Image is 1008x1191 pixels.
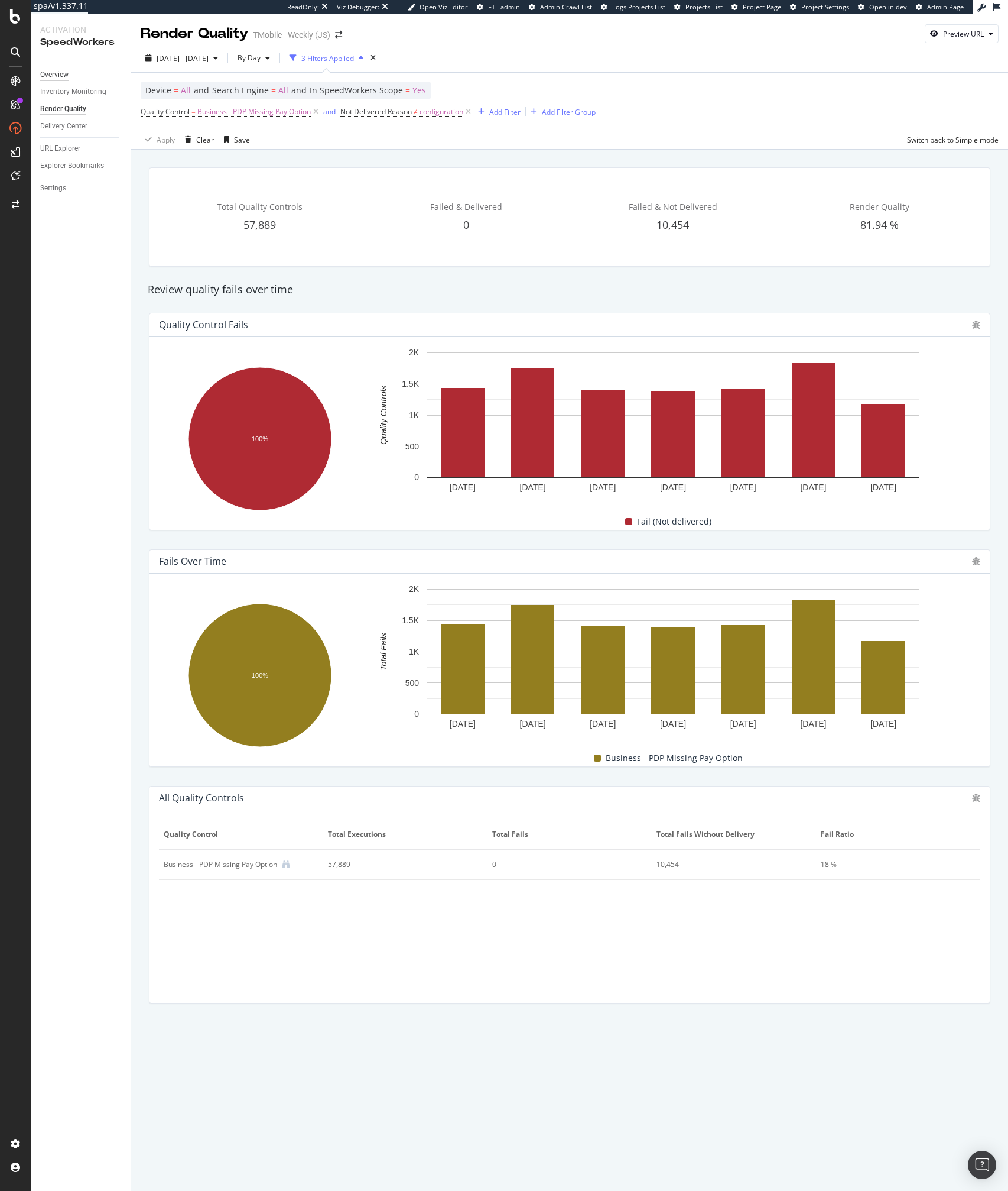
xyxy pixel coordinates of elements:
text: [DATE] [450,719,476,729]
text: [DATE] [660,483,686,492]
div: Settings [40,182,66,195]
button: Add Filter Group [526,105,596,119]
span: Admin Page [927,2,964,11]
div: All Quality Controls [159,792,244,804]
text: 0 [414,709,419,719]
text: [DATE] [520,719,546,729]
span: Project Page [743,2,781,11]
a: Render Quality [40,103,122,115]
text: [DATE] [590,719,616,729]
text: 500 [405,442,420,451]
text: [DATE] [870,719,896,729]
button: Preview URL [925,24,999,43]
div: Open Intercom Messenger [968,1151,996,1179]
span: 0 [463,218,469,232]
div: Switch back to Simple mode [907,135,999,145]
button: 3 Filters Applied [285,48,368,67]
text: 1.5K [402,616,419,625]
div: 18 % [821,859,960,870]
text: 0 [414,472,419,482]
div: Inventory Monitoring [40,86,106,98]
div: Quality Control Fails [159,319,248,331]
div: bug [972,557,980,565]
span: By Day [233,53,261,63]
span: Fail Ratio [821,829,973,840]
div: A chart. [159,598,361,757]
span: Quality Control [164,829,316,840]
button: and [323,106,336,117]
span: and [194,85,209,96]
div: Fails Over Time [159,555,226,567]
span: configuration [420,103,463,120]
div: Viz Debugger: [337,2,379,12]
span: 81.94 % [860,218,899,232]
span: = [191,106,196,116]
span: Fail (Not delivered) [637,514,711,529]
text: 1K [409,647,420,656]
a: URL Explorer [40,143,122,155]
div: URL Explorer [40,143,80,155]
a: Settings [40,182,122,195]
text: 100% [252,435,268,442]
div: Apply [157,135,175,145]
text: [DATE] [800,719,826,729]
a: Explorer Bookmarks [40,160,122,172]
span: Render Quality [850,201,909,212]
button: [DATE] - [DATE] [141,48,223,67]
div: A chart. [159,361,361,520]
button: Clear [180,130,214,149]
a: Inventory Monitoring [40,86,122,98]
span: 10,454 [656,218,689,232]
text: [DATE] [590,483,616,492]
a: Overview [40,69,122,81]
svg: A chart. [366,583,980,740]
span: Total Fails [492,829,644,840]
span: [DATE] - [DATE] [157,53,209,63]
div: arrow-right-arrow-left [335,31,342,39]
span: Quality Control [141,106,190,116]
span: Failed & Delivered [430,201,502,212]
text: Quality Controls [379,386,388,445]
div: Render Quality [141,24,248,44]
button: Save [219,130,250,149]
div: times [368,52,378,64]
a: Admin Crawl List [529,2,592,12]
span: Yes [412,82,426,99]
div: Overview [40,69,69,81]
span: Total Executions [328,829,480,840]
span: = [405,85,410,96]
span: Business - PDP Missing Pay Option [197,103,311,120]
a: Project Settings [790,2,849,12]
span: Projects List [685,2,723,11]
a: Projects List [674,2,723,12]
span: All [278,82,288,99]
div: 0 [492,859,632,870]
div: SpeedWorkers [40,35,121,49]
div: 57,889 [328,859,467,870]
div: Add Filter [489,107,521,117]
span: Device [145,85,171,96]
text: [DATE] [800,483,826,492]
span: Failed & Not Delivered [629,201,717,212]
span: In SpeedWorkers Scope [310,85,403,96]
button: Apply [141,130,175,149]
div: and [323,106,336,116]
a: Open in dev [858,2,907,12]
span: Total Quality Controls [217,201,303,212]
text: [DATE] [730,719,756,729]
span: and [291,85,307,96]
text: Total Fails [379,633,388,670]
div: Explorer Bookmarks [40,160,104,172]
div: bug [972,321,980,329]
text: 2K [409,348,420,357]
span: ≠ [414,106,418,116]
div: 10,454 [656,859,796,870]
span: = [174,85,178,96]
a: Delivery Center [40,120,122,132]
div: Preview URL [943,29,984,39]
div: Clear [196,135,214,145]
span: Project Settings [801,2,849,11]
svg: A chart. [366,347,980,503]
button: Switch back to Simple mode [902,130,999,149]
